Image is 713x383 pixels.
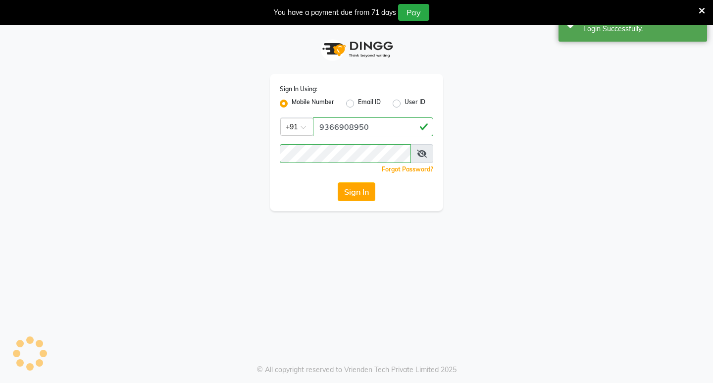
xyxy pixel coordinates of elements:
div: You have a payment due from 71 days [274,7,396,18]
img: logo1.svg [317,35,396,64]
label: Mobile Number [292,98,334,109]
input: Username [313,117,433,136]
input: Username [280,144,411,163]
label: Email ID [358,98,381,109]
label: Sign In Using: [280,85,317,94]
div: Login Successfully. [583,24,700,34]
button: Pay [398,4,429,21]
button: Sign In [338,182,375,201]
a: Forgot Password? [382,165,433,173]
label: User ID [405,98,425,109]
